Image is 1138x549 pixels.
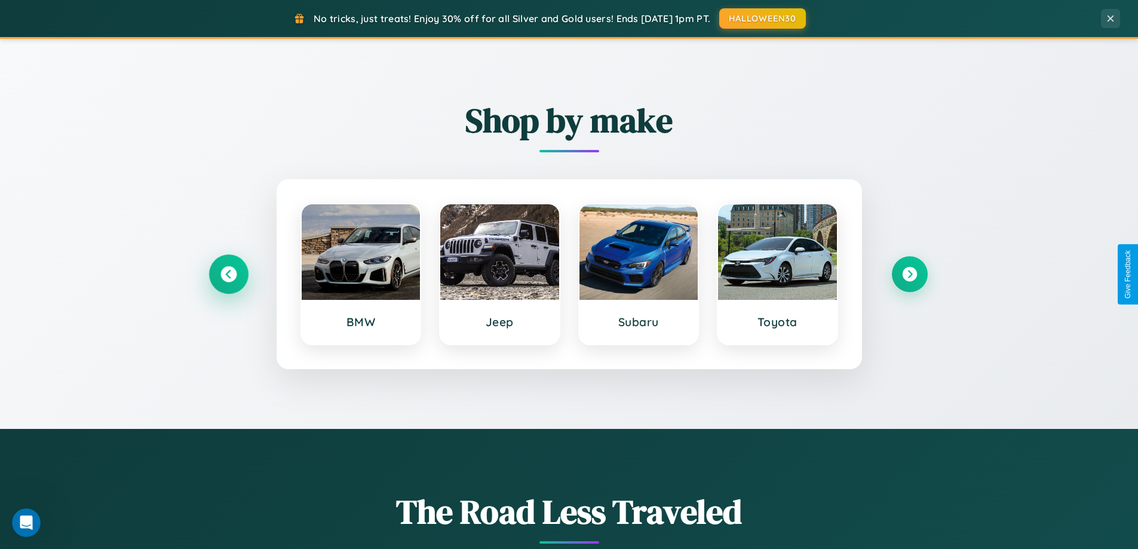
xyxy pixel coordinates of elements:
[719,8,806,29] button: HALLOWEEN30
[12,508,41,537] iframe: Intercom live chat
[314,13,710,24] span: No tricks, just treats! Enjoy 30% off for all Silver and Gold users! Ends [DATE] 1pm PT.
[452,315,547,329] h3: Jeep
[314,315,409,329] h3: BMW
[211,97,928,143] h2: Shop by make
[730,315,825,329] h3: Toyota
[211,489,928,535] h1: The Road Less Traveled
[1124,250,1132,299] div: Give Feedback
[591,315,686,329] h3: Subaru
